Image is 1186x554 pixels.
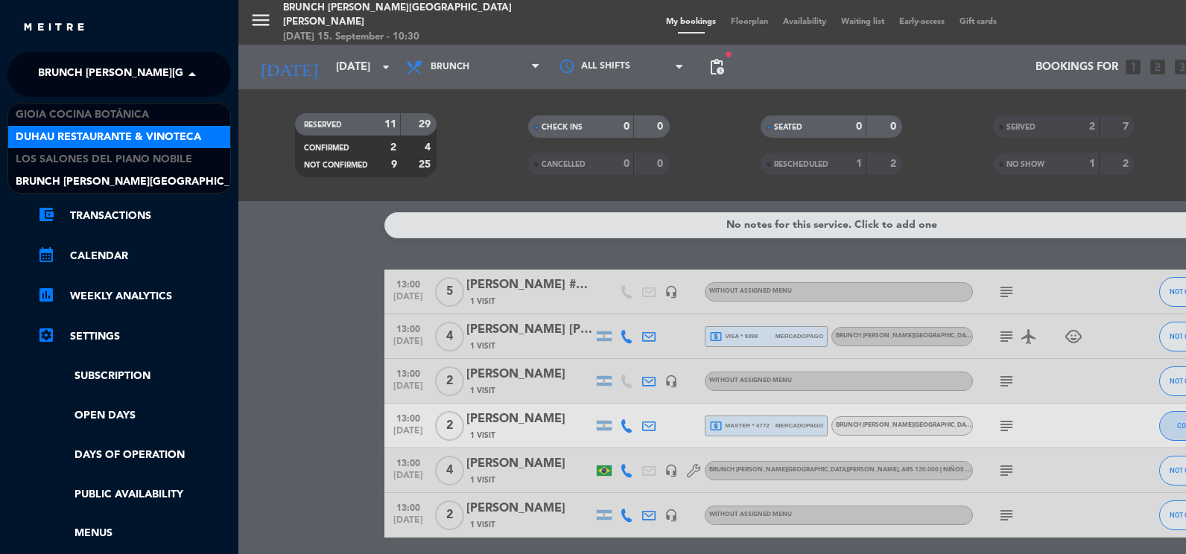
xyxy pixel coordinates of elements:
[37,525,231,542] a: Menus
[37,207,231,225] a: account_balance_walletTransactions
[37,247,231,265] a: calendar_monthCalendar
[37,326,55,344] i: settings_applications
[16,129,201,146] span: Duhau Restaurante & Vinoteca
[37,286,55,304] i: assessment
[37,328,231,346] a: Settings
[37,486,231,503] a: Public availability
[38,59,369,90] span: Brunch [PERSON_NAME][GEOGRAPHIC_DATA][PERSON_NAME]
[37,368,231,385] a: Subscription
[37,447,231,464] a: Days of operation
[16,173,346,191] span: Brunch [PERSON_NAME][GEOGRAPHIC_DATA][PERSON_NAME]
[16,106,149,124] span: Gioia Cocina Botánica
[37,287,231,305] a: assessmentWeekly Analytics
[37,246,55,264] i: calendar_month
[22,22,86,34] img: MEITRE
[37,206,55,223] i: account_balance_wallet
[37,407,231,424] a: Open Days
[16,151,192,168] span: Los Salones del Piano Nobile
